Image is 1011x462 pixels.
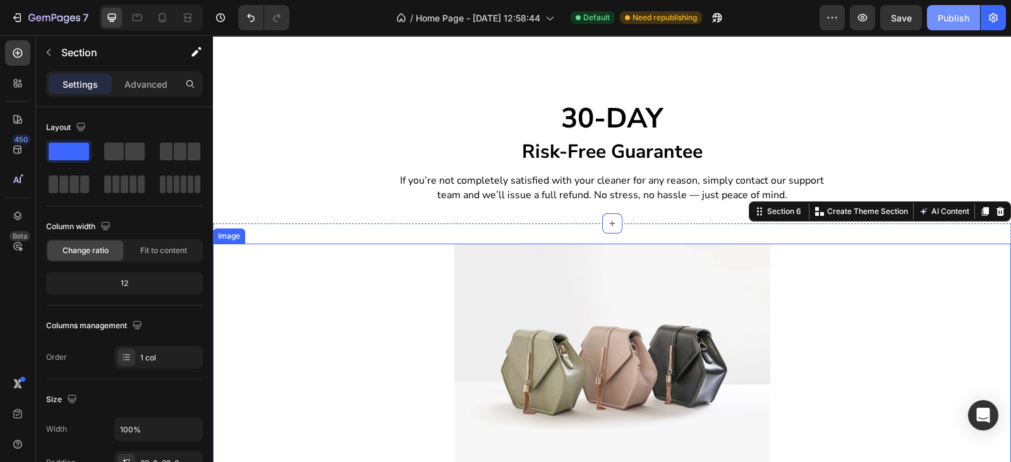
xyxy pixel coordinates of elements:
[241,208,557,445] img: image_demo.jpg
[703,169,759,184] button: AI Content
[938,11,969,25] div: Publish
[416,11,540,25] span: Home Page - [DATE] 12:58:44
[124,78,167,91] p: Advanced
[614,170,695,182] p: Create Theme Section
[46,119,88,136] div: Layout
[46,423,67,435] div: Width
[46,317,145,335] div: Columns management
[3,195,30,206] div: Image
[880,5,922,30] button: Save
[633,12,697,23] span: Need republishing
[213,35,1011,462] iframe: Design area
[63,78,98,91] p: Settings
[968,400,998,430] div: Open Intercom Messenger
[83,10,88,25] p: 7
[583,12,610,23] span: Default
[12,134,30,145] div: 450
[891,13,912,23] span: Save
[552,170,591,182] div: Section 6
[927,5,980,30] button: Publish
[115,418,202,441] input: Auto
[9,231,30,241] div: Beta
[238,5,289,30] div: Undo/Redo
[46,218,113,235] div: Column width
[61,45,165,60] p: Section
[410,11,413,25] span: /
[63,245,109,256] span: Change ratio
[46,352,67,363] div: Order
[46,391,80,408] div: Size
[140,245,187,256] span: Fit to content
[140,352,200,364] div: 1 col
[49,275,200,292] div: 12
[5,5,94,30] button: 7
